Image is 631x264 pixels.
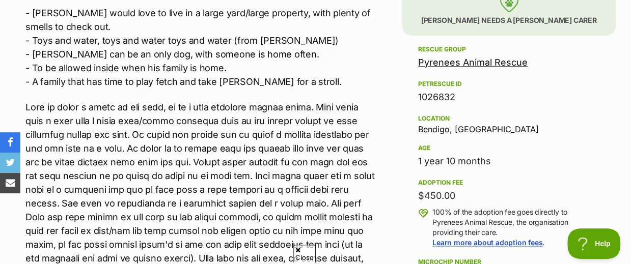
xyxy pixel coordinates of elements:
[418,154,599,168] div: 1 year 10 months
[418,189,599,203] div: $450.00
[418,144,599,152] div: Age
[432,207,599,248] p: 100% of the adoption fee goes directly to Pyrenees Animal Rescue, the organisation providing thei...
[418,179,599,187] div: Adoption fee
[418,114,599,123] div: Location
[418,112,599,134] div: Bendigo, [GEOGRAPHIC_DATA]
[418,57,528,68] a: Pyrenees Animal Rescue
[25,6,375,89] p: - [PERSON_NAME] would love to live in a large yard/large property, with plenty of smells to check...
[418,80,599,88] div: PetRescue ID
[432,238,542,247] a: Learn more about adoption fees
[418,90,599,104] div: 1026832
[567,228,621,259] iframe: Help Scout Beacon - Open
[418,45,599,53] div: Rescue group
[293,245,316,262] span: Close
